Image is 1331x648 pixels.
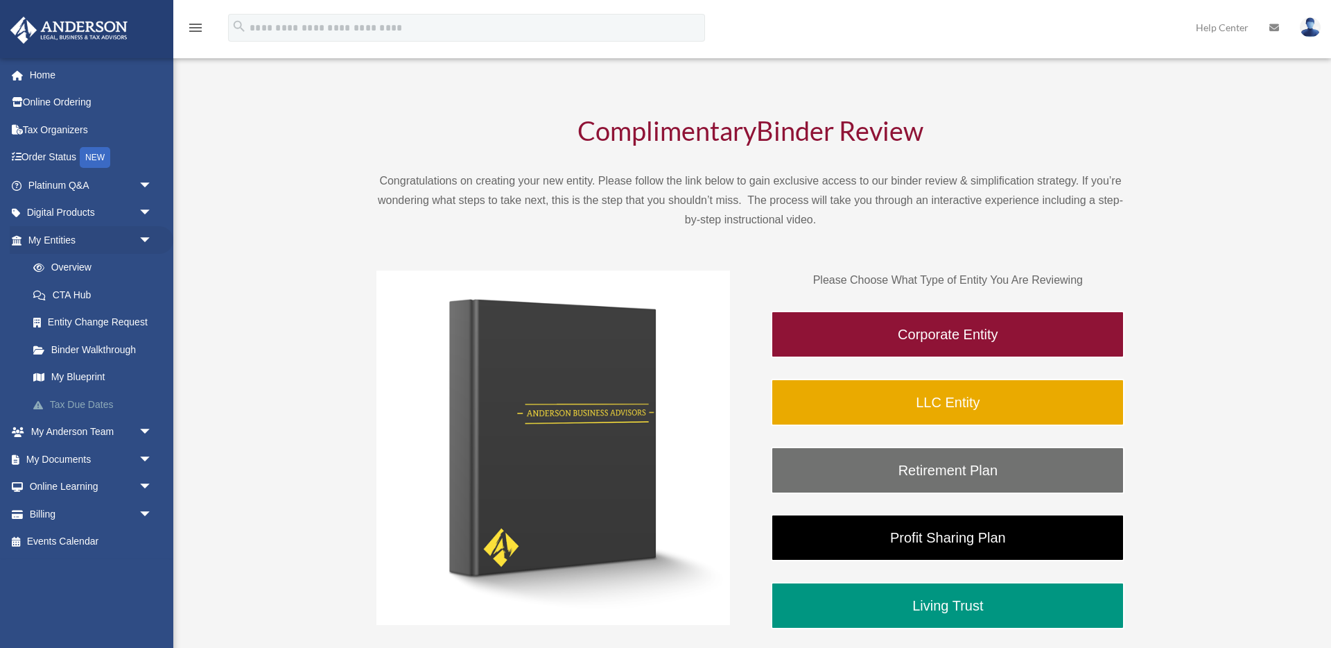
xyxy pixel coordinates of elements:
[771,311,1124,358] a: Corporate Entity
[139,473,166,502] span: arrow_drop_down
[10,226,173,254] a: My Entitiesarrow_drop_down
[139,500,166,529] span: arrow_drop_down
[771,379,1124,426] a: LLC Entity
[10,500,173,528] a: Billingarrow_drop_down
[376,171,1125,230] p: Congratulations on creating your new entity. Please follow the link below to gain exclusive acces...
[756,114,923,146] span: Binder Review
[1300,17,1321,37] img: User Pic
[6,17,132,44] img: Anderson Advisors Platinum Portal
[80,147,110,168] div: NEW
[10,89,173,117] a: Online Ordering
[139,171,166,200] span: arrow_drop_down
[10,61,173,89] a: Home
[10,144,173,172] a: Order StatusNEW
[19,309,173,336] a: Entity Change Request
[771,582,1124,629] a: Living Trust
[10,528,173,556] a: Events Calendar
[19,281,173,309] a: CTA Hub
[10,473,173,501] a: Online Learningarrow_drop_down
[187,24,204,36] a: menu
[771,447,1124,494] a: Retirement Plan
[139,445,166,474] span: arrow_drop_down
[577,114,756,146] span: Complimentary
[232,19,247,34] i: search
[10,445,173,473] a: My Documentsarrow_drop_down
[139,199,166,228] span: arrow_drop_down
[19,254,173,282] a: Overview
[771,514,1124,561] a: Profit Sharing Plan
[10,116,173,144] a: Tax Organizers
[10,418,173,446] a: My Anderson Teamarrow_drop_down
[10,171,173,199] a: Platinum Q&Aarrow_drop_down
[10,199,173,227] a: Digital Productsarrow_drop_down
[139,226,166,255] span: arrow_drop_down
[19,336,166,364] a: Binder Walkthrough
[771,271,1124,290] p: Please Choose What Type of Entity You Are Reviewing
[19,391,173,418] a: Tax Due Dates
[19,364,173,391] a: My Blueprint
[187,19,204,36] i: menu
[139,418,166,447] span: arrow_drop_down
